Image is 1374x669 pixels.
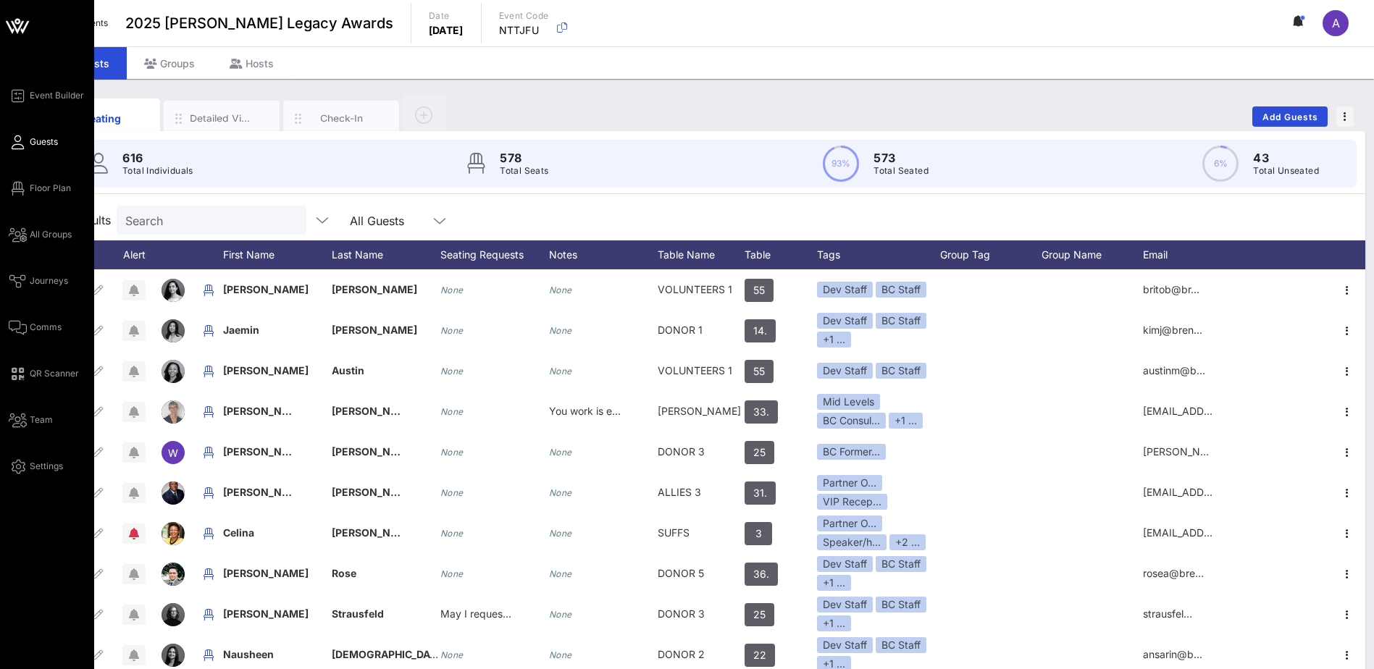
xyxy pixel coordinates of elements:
span: [EMAIL_ADDRESS][DOMAIN_NAME] [1143,405,1318,417]
div: Dev Staff [817,597,873,613]
span: 25 [753,603,766,626]
span: 33. [753,400,769,424]
span: 31. [753,481,767,505]
div: Notes [549,240,658,269]
span: Floor Plan [30,182,71,195]
span: Guests [30,135,58,148]
span: [PERSON_NAME] [223,283,309,295]
p: 573 [874,149,929,167]
span: May I request to sit with [PERSON_NAME] and [PERSON_NAME] from [GEOGRAPHIC_DATA]? [440,607,884,620]
div: DONOR 3 [658,594,745,634]
div: DONOR 5 [658,553,745,594]
span: Celina [223,526,254,539]
span: [PERSON_NAME] [332,405,417,417]
p: Event Code [499,9,549,23]
i: None [549,609,572,620]
div: A [1323,10,1349,36]
div: SUFFS [658,513,745,553]
div: BC Former… [817,444,886,460]
div: Group Tag [940,240,1042,269]
div: DONOR 1 [658,310,745,350]
span: 2025 [PERSON_NAME] Legacy Awards [125,12,393,34]
span: QR Scanner [30,367,79,380]
div: Email [1143,240,1252,269]
span: Journeys [30,274,68,287]
div: ALLIES 3 [658,472,745,513]
div: Table [745,240,817,269]
span: 25 [753,441,766,464]
span: Comms [30,321,62,334]
div: BC Staff [876,637,926,653]
div: Groups [127,47,212,80]
i: None [549,325,572,336]
div: Seating Requests [440,240,549,269]
span: [PERSON_NAME] [332,283,417,295]
div: Check-In [309,111,374,125]
span: 3 [755,522,762,545]
p: 616 [122,149,193,167]
p: rosea@bre… [1143,553,1204,594]
div: BC Staff [876,282,926,298]
i: None [440,528,464,539]
i: None [440,649,464,660]
span: Team [30,413,53,426]
span: [DEMOGRAPHIC_DATA] [332,648,446,660]
span: 55 [753,279,765,302]
div: Dev Staff [817,313,873,329]
p: 578 [500,149,548,167]
i: None [440,487,464,498]
span: 55 [753,360,765,383]
span: Jaemin [223,324,259,336]
div: Hosts [212,47,291,80]
div: Partner O… [817,475,882,491]
div: +1 ... [817,332,851,348]
a: Floor Plan [9,180,71,197]
div: BC Consul… [817,413,886,429]
div: Partner O… [817,516,882,531]
span: W [168,447,178,459]
p: [DATE] [429,23,464,38]
div: Table Name [658,240,745,269]
div: +1 ... [817,575,851,591]
p: 43 [1253,149,1319,167]
div: BC Staff [876,556,926,572]
span: Nausheen [223,648,274,660]
span: Settings [30,460,63,473]
p: britob@br… [1143,269,1199,310]
span: All Groups [30,228,72,241]
span: 36. [753,563,769,586]
span: You work is essential. Stay as visible as possible. [549,405,780,417]
div: Mid Levels [817,394,880,410]
i: None [440,406,464,417]
a: Settings [9,458,63,475]
p: strausfel… [1143,594,1192,634]
p: austinm@b… [1143,350,1205,391]
p: Total Individuals [122,164,193,178]
span: [PERSON_NAME] [332,324,417,336]
i: None [440,285,464,295]
span: 22 [753,644,766,667]
p: Total Unseated [1253,164,1319,178]
a: Event Builder [9,87,84,104]
a: Guests [9,133,58,151]
span: [PERSON_NAME] [223,607,309,620]
i: None [549,568,572,579]
div: VIP Recep… [817,494,887,510]
div: DONOR 3 [658,432,745,472]
button: Add Guests [1252,106,1328,127]
i: None [549,649,572,660]
div: +1 ... [817,615,851,631]
i: None [549,447,572,458]
div: BC Staff [876,313,926,329]
span: [PERSON_NAME] [332,445,417,458]
span: [PERSON_NAME] [223,445,309,458]
span: [PERSON_NAME] [223,567,309,579]
a: Journeys [9,272,68,290]
div: Dev Staff [817,556,873,572]
div: [PERSON_NAME] [658,391,745,432]
i: None [549,487,572,498]
i: None [549,366,572,376]
span: [PERSON_NAME] [223,405,309,417]
p: Date [429,9,464,23]
div: Alert [116,240,152,269]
